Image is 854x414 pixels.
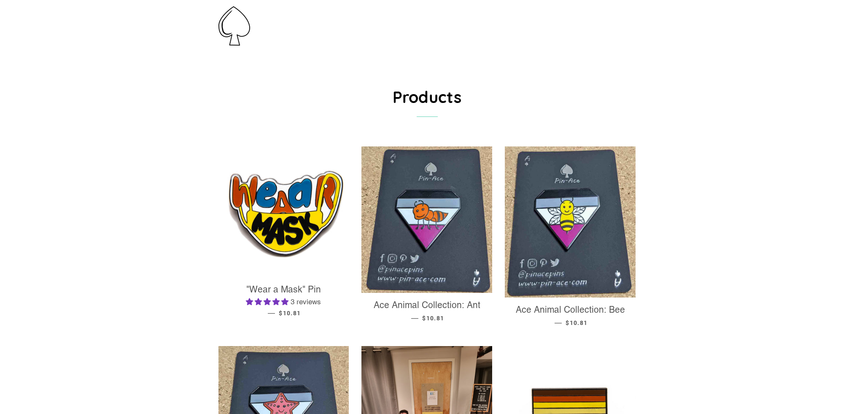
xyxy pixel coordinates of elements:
[411,314,418,322] span: —
[505,146,636,298] img: Ace Animal Collection: Bee - Pin-Ace
[516,304,625,315] span: Ace Animal Collection: Bee
[268,308,275,317] span: —
[279,310,301,317] span: $10.81
[218,277,349,324] a: "Wear a Mask" Pin 5.00 stars 3 reviews — $10.81
[374,300,480,310] span: Ace Animal Collection: Ant
[218,6,250,46] img: Pin-Ace
[555,318,562,327] span: —
[566,319,587,326] span: $10.81
[218,146,349,277] img: Wear a Mask Enamel Pin Badge Gift Pandemic COVID 19 Social Distance For Him/Her - Pin Ace
[246,284,321,295] span: "Wear a Mask" Pin
[291,298,321,306] span: 3 reviews
[246,298,291,306] span: 5.00 stars
[361,293,492,329] a: Ace Animal Collection: Ant — $10.81
[218,86,636,108] h1: Products
[361,146,492,293] img: Ace Animal Collection: Ant - Pin-Ace
[422,315,444,322] span: $10.81
[505,298,636,333] a: Ace Animal Collection: Bee — $10.81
